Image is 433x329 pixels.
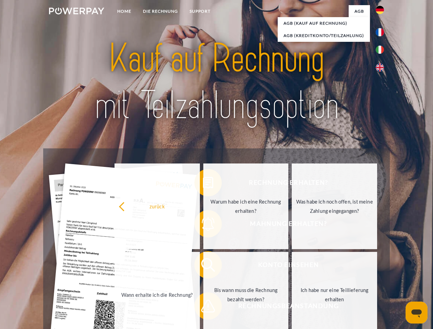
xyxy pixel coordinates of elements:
a: Home [111,5,137,17]
div: zurück [119,202,196,211]
a: AGB (Kreditkonto/Teilzahlung) [278,29,370,42]
a: AGB (Kauf auf Rechnung) [278,17,370,29]
div: Bis wann muss die Rechnung bezahlt werden? [207,285,285,304]
img: en [376,63,384,72]
iframe: Schaltfläche zum Öffnen des Messaging-Fensters [406,302,428,324]
a: agb [349,5,370,17]
img: de [376,6,384,14]
div: Warum habe ich eine Rechnung erhalten? [207,197,285,216]
img: logo-powerpay-white.svg [49,8,104,14]
div: Ich habe nur eine Teillieferung erhalten [296,285,373,304]
a: DIE RECHNUNG [137,5,184,17]
a: SUPPORT [184,5,216,17]
img: title-powerpay_de.svg [65,33,368,131]
a: Was habe ich noch offen, ist meine Zahlung eingegangen? [292,163,377,249]
img: fr [376,28,384,36]
div: Was habe ich noch offen, ist meine Zahlung eingegangen? [296,197,373,216]
img: it [376,46,384,54]
div: Wann erhalte ich die Rechnung? [119,290,196,299]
